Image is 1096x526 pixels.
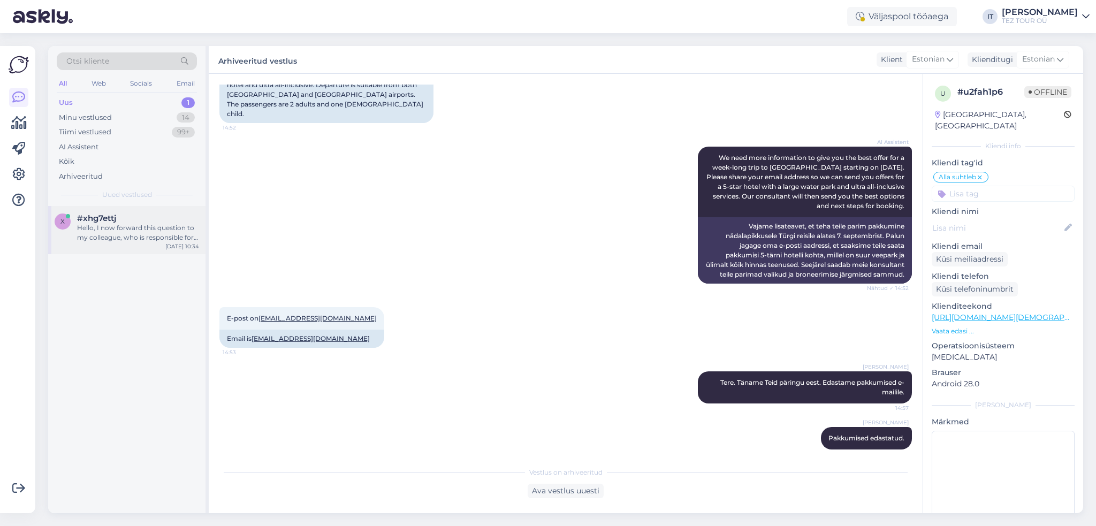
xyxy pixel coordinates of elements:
[77,214,116,223] span: #xhg7ettj
[869,404,909,412] span: 14:57
[863,363,909,371] span: [PERSON_NAME]
[932,367,1075,378] p: Brauser
[932,416,1075,428] p: Märkmed
[912,54,945,65] span: Estonian
[59,142,98,153] div: AI Assistent
[698,217,912,284] div: Vajame lisateavet, et teha teile parim pakkumine nädalapikkusele Türgi reisile alates 7. septembr...
[968,54,1013,65] div: Klienditugi
[1002,8,1078,17] div: [PERSON_NAME]
[223,348,263,356] span: 14:53
[1002,17,1078,25] div: TEZ TOUR OÜ
[60,217,65,225] span: x
[181,97,195,108] div: 1
[528,484,604,498] div: Ava vestlus uuesti
[174,77,197,90] div: Email
[218,52,297,67] label: Arhiveeritud vestlus
[227,314,377,322] span: E-post on
[219,330,384,348] div: Email is
[59,97,73,108] div: Uus
[172,127,195,138] div: 99+
[1022,54,1055,65] span: Estonian
[59,127,111,138] div: Tiimi vestlused
[252,334,370,342] a: [EMAIL_ADDRESS][DOMAIN_NAME]
[89,77,108,90] div: Web
[940,89,946,97] span: u
[529,468,603,477] span: Vestlus on arhiveeritud
[863,418,909,426] span: [PERSON_NAME]
[932,141,1075,151] div: Kliendi info
[847,7,957,26] div: Väljaspool tööaega
[932,186,1075,202] input: Lisa tag
[869,138,909,146] span: AI Assistent
[939,174,976,180] span: Alla suhtleb
[932,301,1075,312] p: Klienditeekond
[102,190,152,200] span: Uued vestlused
[932,282,1018,296] div: Küsi telefoninumbrit
[177,112,195,123] div: 14
[828,434,904,442] span: Pakkumised edastatud.
[258,314,377,322] a: [EMAIL_ADDRESS][DOMAIN_NAME]
[932,241,1075,252] p: Kliendi email
[932,378,1075,390] p: Android 28.0
[165,242,199,250] div: [DATE] 10:34
[720,378,904,396] span: Tere. Täname Teid päringu eest. Edastame pakkumised e-mailile.
[57,77,69,90] div: All
[877,54,903,65] div: Klient
[869,450,909,458] span: 15:16
[867,284,909,292] span: Nähtud ✓ 14:52
[59,156,74,167] div: Kõik
[932,352,1075,363] p: [MEDICAL_DATA]
[59,171,103,182] div: Arhiveeritud
[77,223,199,242] div: Hello, I now forward this question to my colleague, who is responsible for this. The reply will b...
[932,222,1062,234] input: Lisa nimi
[128,77,154,90] div: Socials
[66,56,109,67] span: Otsi kliente
[1002,8,1090,25] a: [PERSON_NAME]TEZ TOUR OÜ
[9,55,29,75] img: Askly Logo
[932,157,1075,169] p: Kliendi tag'id
[223,124,263,132] span: 14:52
[932,206,1075,217] p: Kliendi nimi
[219,47,433,123] div: Hello, I would like a good offer for a week-long trip to [GEOGRAPHIC_DATA] starting on [DATE], wh...
[932,271,1075,282] p: Kliendi telefon
[932,340,1075,352] p: Operatsioonisüsteem
[59,112,112,123] div: Minu vestlused
[983,9,998,24] div: IT
[932,400,1075,410] div: [PERSON_NAME]
[1024,86,1071,98] span: Offline
[932,326,1075,336] p: Vaata edasi ...
[706,154,906,210] span: We need more information to give you the best offer for a week-long trip to [GEOGRAPHIC_DATA] sta...
[935,109,1064,132] div: [GEOGRAPHIC_DATA], [GEOGRAPHIC_DATA]
[957,86,1024,98] div: # u2fah1p6
[932,252,1008,266] div: Küsi meiliaadressi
